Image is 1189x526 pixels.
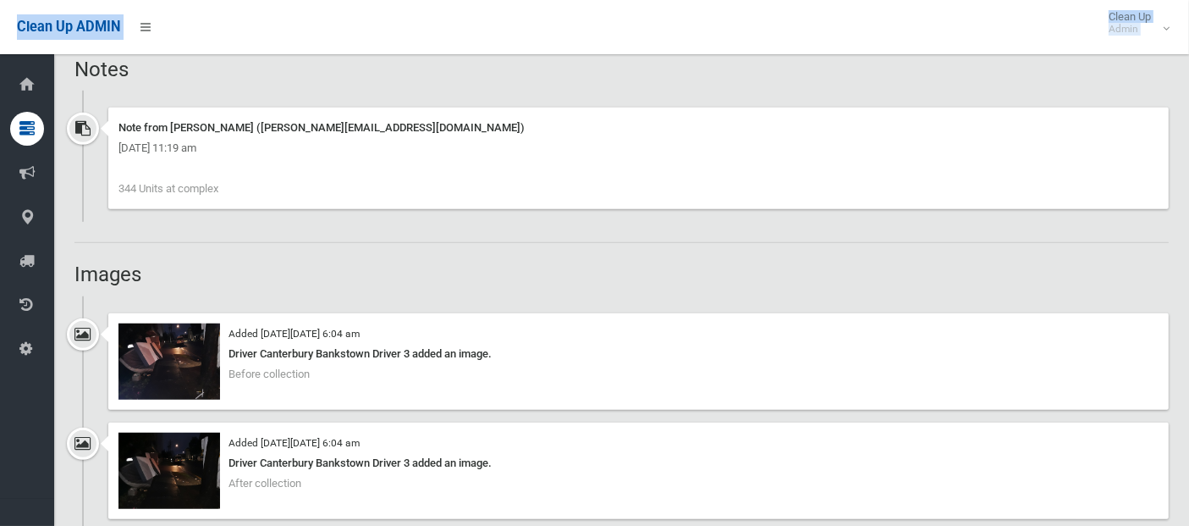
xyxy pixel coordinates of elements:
small: Added [DATE][DATE] 6:04 am [228,437,360,449]
div: Note from [PERSON_NAME] ([PERSON_NAME][EMAIL_ADDRESS][DOMAIN_NAME]) [118,118,1159,138]
span: After collection [228,477,301,490]
span: Clean Up [1100,10,1168,36]
small: Added [DATE][DATE] 6:04 am [228,328,360,340]
span: 344 Units at complex [118,182,218,195]
span: Clean Up ADMIN [17,19,120,35]
small: Admin [1109,23,1151,36]
img: 2025-08-2006.03.473250421507510429577.jpg [118,433,220,509]
span: Before collection [228,368,310,380]
img: 2025-08-2006.03.358884414686100890797.jpg [118,324,220,400]
div: Driver Canterbury Bankstown Driver 3 added an image. [118,344,1159,364]
h2: Images [74,263,1169,285]
div: Driver Canterbury Bankstown Driver 3 added an image. [118,453,1159,473]
h2: Notes [74,58,1169,80]
div: [DATE] 11:19 am [118,138,1159,158]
